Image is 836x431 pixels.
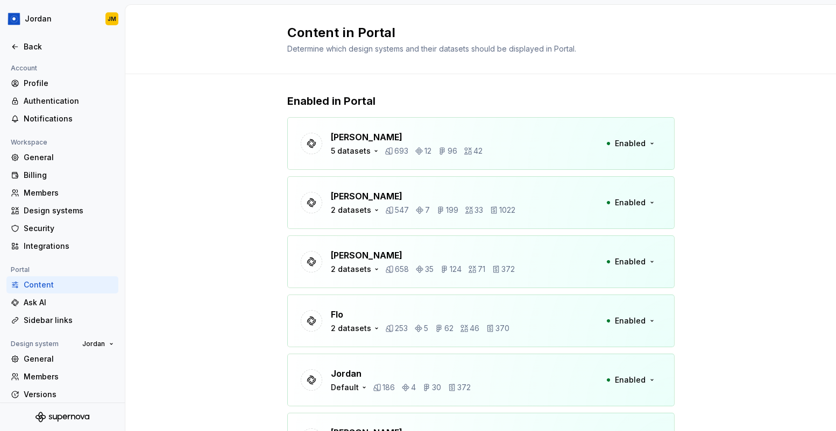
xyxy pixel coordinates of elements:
[394,146,408,156] p: 693
[24,205,114,216] div: Design systems
[6,149,118,166] a: General
[457,382,471,393] p: 372
[82,340,105,348] span: Jordan
[615,138,646,149] span: Enabled
[6,75,118,92] a: Profile
[6,62,41,75] div: Account
[6,337,63,350] div: Design system
[6,92,118,110] a: Authentication
[24,41,114,52] div: Back
[24,96,114,106] div: Authentication
[331,264,371,275] div: 2 datasets
[424,146,431,156] p: 12
[331,308,509,321] p: Flo
[599,252,661,271] button: Enabled
[446,205,458,215] p: 199
[448,146,457,156] p: 96
[24,389,114,400] div: Versions
[382,382,395,393] p: 186
[6,136,52,149] div: Workspace
[331,323,371,334] div: 2 datasets
[615,256,646,267] span: Enabled
[499,205,515,215] p: 1022
[6,368,118,385] a: Members
[24,223,114,234] div: Security
[6,220,118,237] a: Security
[24,241,114,252] div: Integrations
[8,12,20,25] img: 049812b6-2877-400d-9dc9-987621144c16.png
[473,146,483,156] p: 42
[24,188,114,198] div: Members
[599,134,661,153] button: Enabled
[425,205,430,215] p: 7
[331,367,471,380] p: Jordan
[287,44,576,53] span: Determine which design systems and their datasets should be displayed in Portal.
[36,412,89,422] svg: Supernova Logo
[287,24,662,41] h2: Content in Portal
[24,279,114,290] div: Content
[6,263,34,276] div: Portal
[470,323,479,334] p: 46
[24,354,114,364] div: General
[424,323,428,334] p: 5
[478,264,485,275] p: 71
[6,386,118,403] a: Versions
[599,311,661,331] button: Enabled
[24,78,114,89] div: Profile
[331,146,371,156] div: 5 datasets
[495,323,509,334] p: 370
[331,131,483,143] p: [PERSON_NAME]
[411,382,416,393] p: 4
[599,370,661,390] button: Enabled
[25,13,52,24] div: Jordan
[6,238,118,255] a: Integrations
[331,249,515,262] p: [PERSON_NAME]
[395,323,408,334] p: 253
[444,323,454,334] p: 62
[6,110,118,127] a: Notifications
[24,371,114,382] div: Members
[6,38,118,55] a: Back
[24,170,114,181] div: Billing
[501,264,515,275] p: 372
[331,382,359,393] div: Default
[6,312,118,329] a: Sidebar links
[24,113,114,124] div: Notifications
[599,193,661,212] button: Enabled
[6,167,118,184] a: Billing
[24,297,114,308] div: Ask AI
[108,15,116,23] div: JM
[425,264,434,275] p: 35
[287,94,675,109] p: Enabled in Portal
[331,190,515,203] p: [PERSON_NAME]
[24,315,114,326] div: Sidebar links
[331,205,371,215] div: 2 datasets
[395,264,409,275] p: 658
[6,350,118,368] a: General
[6,202,118,219] a: Design systems
[615,197,646,208] span: Enabled
[432,382,441,393] p: 30
[24,152,114,163] div: General
[6,184,118,202] a: Members
[395,205,409,215] p: 547
[2,7,123,31] button: JordanJM
[474,205,483,215] p: 33
[6,294,118,311] a: Ask AI
[6,276,118,293] a: Content
[615,315,646,326] span: Enabled
[450,264,462,275] p: 124
[615,375,646,385] span: Enabled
